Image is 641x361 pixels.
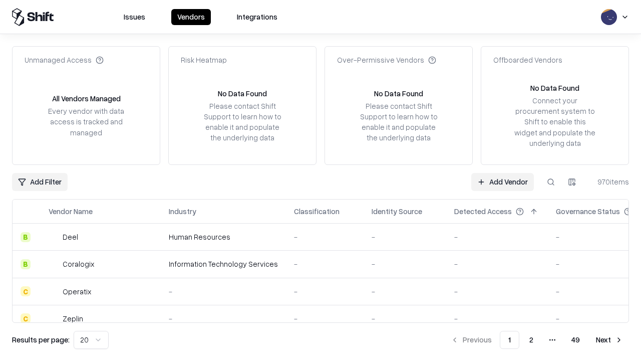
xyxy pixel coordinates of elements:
[12,173,68,191] button: Add Filter
[337,55,436,65] div: Over-Permissive Vendors
[21,286,31,296] div: C
[63,313,83,324] div: Zeplin
[471,173,534,191] a: Add Vendor
[454,313,540,324] div: -
[521,331,541,349] button: 2
[21,313,31,323] div: C
[372,259,438,269] div: -
[49,232,59,242] img: Deel
[454,206,512,217] div: Detected Access
[49,259,59,269] img: Coralogix
[169,313,278,324] div: -
[294,313,356,324] div: -
[454,232,540,242] div: -
[357,101,440,143] div: Please contact Shift Support to learn how to enable it and populate the underlying data
[454,286,540,297] div: -
[63,286,91,297] div: Operatix
[169,286,278,297] div: -
[513,95,596,148] div: Connect your procurement system to Shift to enable this widget and populate the underlying data
[445,331,629,349] nav: pagination
[21,232,31,242] div: B
[454,259,540,269] div: -
[530,83,579,93] div: No Data Found
[590,331,629,349] button: Next
[201,101,284,143] div: Please contact Shift Support to learn how to enable it and populate the underlying data
[589,176,629,187] div: 970 items
[12,334,70,345] p: Results per page:
[49,206,93,217] div: Vendor Name
[45,106,128,137] div: Every vendor with data access is tracked and managed
[556,206,620,217] div: Governance Status
[294,206,340,217] div: Classification
[52,93,121,104] div: All Vendors Managed
[171,9,211,25] button: Vendors
[372,286,438,297] div: -
[372,206,422,217] div: Identity Source
[63,232,78,242] div: Deel
[294,286,356,297] div: -
[49,286,59,296] img: Operatix
[63,259,94,269] div: Coralogix
[118,9,151,25] button: Issues
[169,232,278,242] div: Human Resources
[372,313,438,324] div: -
[169,206,196,217] div: Industry
[169,259,278,269] div: Information Technology Services
[294,232,356,242] div: -
[500,331,519,349] button: 1
[25,55,104,65] div: Unmanaged Access
[231,9,283,25] button: Integrations
[563,331,588,349] button: 49
[21,259,31,269] div: B
[181,55,227,65] div: Risk Heatmap
[372,232,438,242] div: -
[493,55,562,65] div: Offboarded Vendors
[374,88,423,99] div: No Data Found
[294,259,356,269] div: -
[218,88,267,99] div: No Data Found
[49,313,59,323] img: Zeplin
